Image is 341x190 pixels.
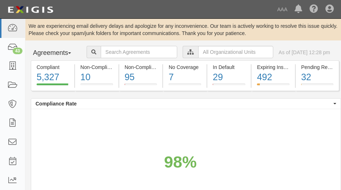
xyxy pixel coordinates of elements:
div: 43 [13,48,22,54]
div: Expiring Insurance [257,64,290,71]
div: No Coverage [169,64,201,71]
div: 7 [169,71,201,84]
div: 98% [164,150,197,173]
div: 29 [213,71,245,84]
input: All Organizational Units [198,46,273,58]
div: As of [DATE] 12:28 pm [279,49,330,56]
div: 492 [257,71,290,84]
i: Help Center - Complianz [309,5,318,14]
div: Pending Review [301,64,333,71]
a: No Coverage7 [163,86,207,92]
a: Non-Compliant95 [119,86,163,92]
div: In Default [213,64,245,71]
a: Compliant5,327 [31,86,74,92]
div: 5,327 [37,71,69,84]
img: logo-5460c22ac91f19d4615b14bd174203de0afe785f0fc80cf4dbbc73dc1793850b.png [5,3,55,16]
button: Compliance Rate [31,99,341,109]
span: Compliance Rate [36,100,332,107]
button: Agreements [31,46,85,60]
a: Pending Review32 [296,86,339,92]
div: Non-Compliant (Current) [80,64,113,71]
div: We are experiencing email delivery delays and apologize for any inconvenience. Our team is active... [25,22,341,37]
div: 10 [80,71,113,84]
div: 32 [301,71,333,84]
a: Non-Compliant10 [75,86,118,92]
div: Non-Compliant (Expired) [125,64,157,71]
div: 95 [125,71,157,84]
div: Compliant [37,64,69,71]
a: In Default29 [207,86,251,92]
input: Search Agreements [101,46,177,58]
a: AAA [274,2,291,17]
a: Expiring Insurance492 [251,86,295,92]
